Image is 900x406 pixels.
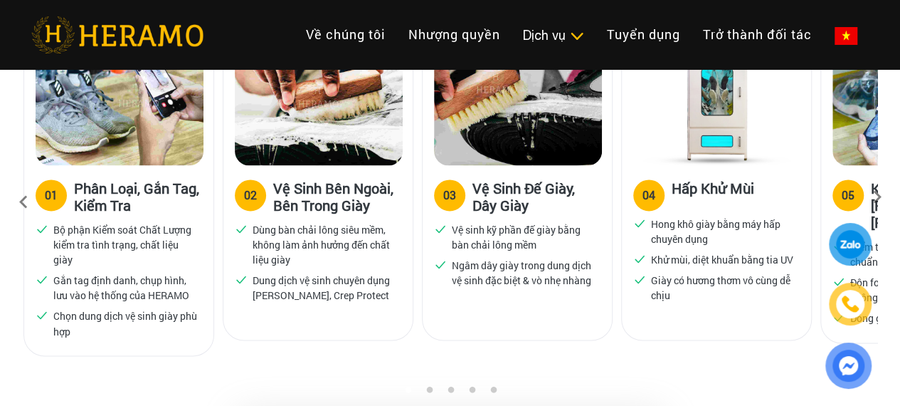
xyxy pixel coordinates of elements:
[443,187,456,204] div: 03
[452,258,595,288] p: Ngâm dây giày trong dung dịch vệ sinh đặc biệt & vò nhẹ nhàng
[633,217,646,229] img: checked.svg
[74,179,202,214] h3: Phân Loại, Gắn Tag, Kiểm Tra
[692,19,823,50] a: Trở thành đối tác
[443,385,457,400] button: 3
[842,296,859,313] img: phone-icon
[253,222,396,267] p: Dùng bàn chải lông siêu mềm, không làm ảnh hưởng đến chất liệu giày
[672,179,754,208] h3: Hấp Khử Mùi
[36,273,48,286] img: checked.svg
[434,32,602,165] img: Heramo quy trinh ve sinh de giay day giay
[472,179,600,214] h3: Vệ Sinh Đế Giày, Dây Giày
[401,385,415,400] button: 1
[523,26,584,45] div: Dịch vụ
[633,273,646,286] img: checked.svg
[651,217,795,246] p: Hong khô giày bằng máy hấp chuyên dụng
[295,19,397,50] a: Về chúng tôi
[651,273,795,303] p: Giày có hương thơm vô cùng dễ chịu
[569,29,584,43] img: subToggleIcon
[53,222,197,267] p: Bộ phận Kiểm soát Chất Lượng kiểm tra tình trạng, chất liệu giày
[36,32,203,165] img: Heramo quy trinh ve sinh giay phan loai gan tag kiem tra
[53,308,197,338] p: Chọn dung dịch vệ sinh giày phù hợp
[235,273,248,286] img: checked.svg
[842,187,854,204] div: 05
[633,32,801,165] img: Heramo quy trinh ve sinh hap khu mui giay bang may hap uv
[244,187,257,204] div: 02
[831,285,869,323] a: phone-icon
[397,19,512,50] a: Nhượng quyền
[595,19,692,50] a: Tuyển dụng
[31,16,203,53] img: heramo-logo.png
[45,187,58,204] div: 01
[465,385,479,400] button: 4
[422,385,436,400] button: 2
[273,179,401,214] h3: Vệ Sinh Bên Ngoài, Bên Trong Giày
[642,187,655,204] div: 04
[235,222,248,235] img: checked.svg
[235,32,403,165] img: Heramo quy trinh ve sinh giay ben ngoai ben trong
[434,222,447,235] img: checked.svg
[452,222,595,252] p: Vệ sinh kỹ phần đế giày bằng bàn chải lông mềm
[633,252,646,265] img: checked.svg
[36,308,48,321] img: checked.svg
[835,27,857,45] img: vn-flag.png
[253,273,396,303] p: Dung dịch vệ sinh chuyên dụng [PERSON_NAME], Crep Protect
[434,258,447,271] img: checked.svg
[53,273,197,303] p: Gắn tag định danh, chụp hình, lưu vào hệ thống của HERAMO
[36,222,48,235] img: checked.svg
[651,252,793,267] p: Khử mùi, diệt khuẩn bằng tia UV
[486,385,500,400] button: 5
